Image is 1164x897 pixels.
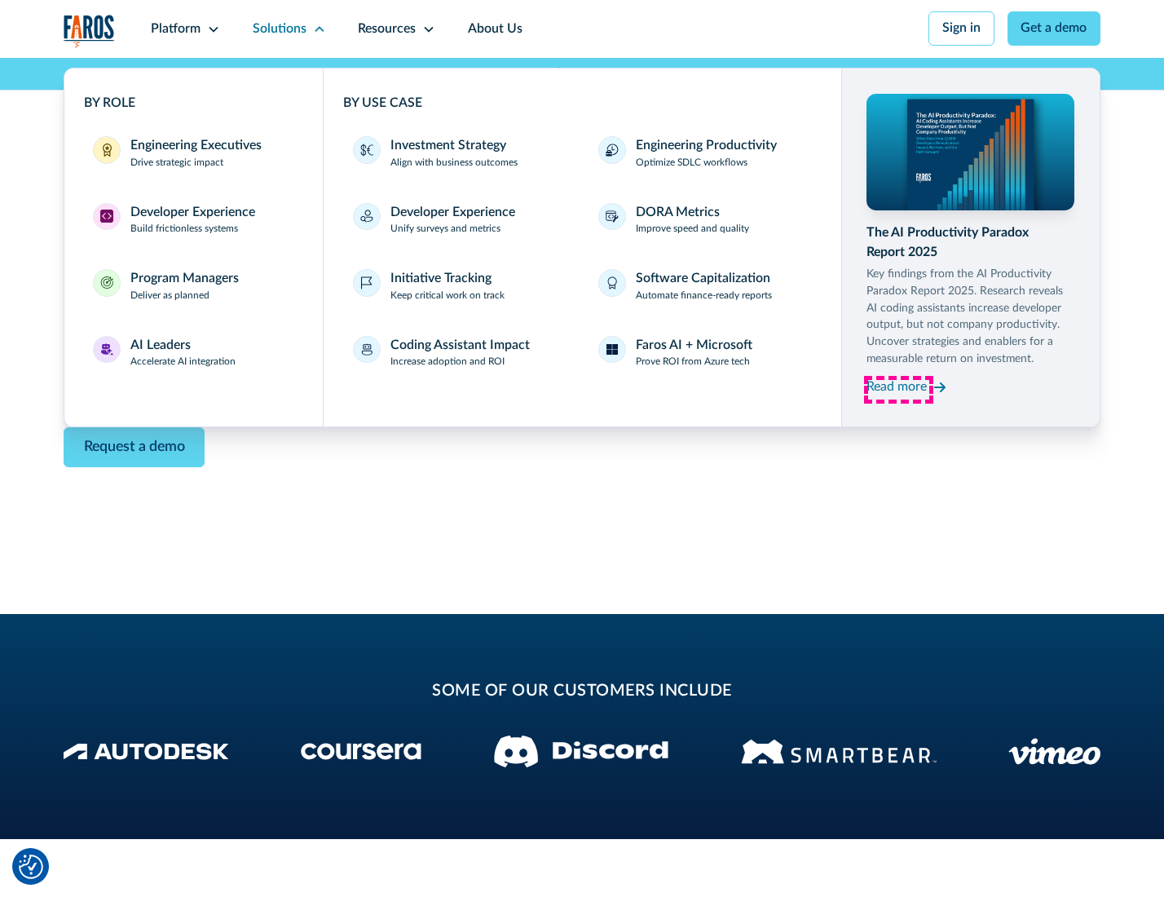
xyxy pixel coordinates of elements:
a: Faros AI + MicrosoftProve ROI from Azure tech [589,326,821,380]
img: Developer Experience [100,210,113,223]
a: DORA MetricsImprove speed and quality [589,193,821,247]
a: Initiative TrackingKeep critical work on track [343,259,575,313]
img: AI Leaders [100,343,113,356]
p: Keep critical work on track [390,289,505,303]
img: Program Managers [100,276,113,289]
img: Logo of the analytics and reporting company Faros. [64,15,116,48]
img: Engineering Executives [100,144,113,157]
div: Resources [358,20,416,39]
a: Engineering ProductivityOptimize SDLC workflows [589,126,821,180]
div: Developer Experience [130,203,255,223]
img: Autodesk Logo [64,743,229,760]
a: Software CapitalizationAutomate finance-ready reports [589,259,821,313]
p: Optimize SDLC workflows [636,156,747,170]
div: AI Leaders [130,336,191,356]
div: BY ROLE [84,94,304,113]
a: Coding Assistant ImpactIncrease adoption and ROI [343,326,575,380]
p: Key findings from the AI Productivity Paradox Report 2025. Research reveals AI coding assistants ... [866,266,1074,368]
div: Platform [151,20,201,39]
div: The AI Productivity Paradox Report 2025 [866,223,1074,263]
img: Smartbear Logo [741,736,937,767]
a: home [64,15,116,48]
p: Accelerate AI integration [130,355,236,369]
div: Read more [866,378,927,397]
p: Drive strategic impact [130,156,223,170]
div: Faros AI + Microsoft [636,336,752,356]
div: Investment Strategy [390,136,506,156]
a: The AI Productivity Paradox Report 2025Key findings from the AI Productivity Paradox Report 2025.... [866,94,1074,400]
p: Improve speed and quality [636,222,749,236]
img: Revisit consent button [19,855,43,879]
a: Sign in [928,11,994,46]
div: DORA Metrics [636,203,720,223]
div: BY USE CASE [343,94,822,113]
div: Developer Experience [390,203,515,223]
div: Software Capitalization [636,269,770,289]
div: Engineering Productivity [636,136,777,156]
p: Align with business outcomes [390,156,518,170]
a: Engineering ExecutivesEngineering ExecutivesDrive strategic impact [84,126,304,180]
nav: Solutions [64,58,1101,427]
div: Initiative Tracking [390,269,492,289]
button: Cookie Settings [19,855,43,879]
div: Solutions [253,20,306,39]
div: Engineering Executives [130,136,262,156]
img: Vimeo logo [1008,738,1100,765]
p: Automate finance-ready reports [636,289,772,303]
a: Developer ExperienceUnify surveys and metrics [343,193,575,247]
div: Coding Assistant Impact [390,336,530,356]
a: AI LeadersAI LeadersAccelerate AI integration [84,326,304,380]
img: Coursera Logo [301,743,421,760]
p: Deliver as planned [130,289,209,303]
p: Increase adoption and ROI [390,355,505,369]
p: Build frictionless systems [130,222,238,236]
div: Program Managers [130,269,239,289]
a: Investment StrategyAlign with business outcomes [343,126,575,180]
a: Program ManagersProgram ManagersDeliver as planned [84,259,304,313]
p: Prove ROI from Azure tech [636,355,750,369]
a: Contact Modal [64,427,205,467]
p: Unify surveys and metrics [390,222,500,236]
a: Get a demo [1007,11,1101,46]
img: Discord logo [494,736,668,767]
h2: some of our customers include [193,679,971,704]
a: Developer ExperienceDeveloper ExperienceBuild frictionless systems [84,193,304,247]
